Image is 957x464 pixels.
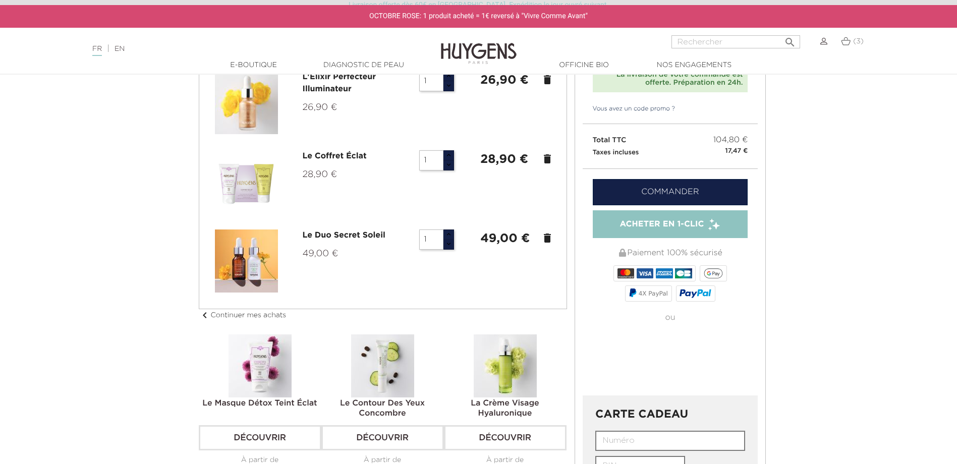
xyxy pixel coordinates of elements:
input: Rechercher [671,35,800,48]
strong: 28,90 € [480,153,528,165]
a: Découvrir [321,425,444,450]
span: 49,00 € [303,249,339,258]
img: google_pay [704,268,723,278]
span: Total TTC [593,137,627,144]
iframe: PayPal-paylater [593,359,748,381]
a: EN [115,45,125,52]
div: | [87,43,391,55]
div: Paiement 100% sécurisé [593,243,748,263]
input: Numéro [595,431,745,451]
span: 28,90 € [303,170,337,179]
a: L'Élixir Perfecteur Illuminateur [303,73,376,93]
i:  [784,33,796,45]
a: La Crème Visage Hyaluronique [471,399,539,418]
a: FR [92,45,102,56]
div: La livraison de votre commande est offerte. Préparation en 24h. [598,71,743,88]
a: Le Duo Secret Soleil [303,231,385,240]
img: Le Coffret Éclat [215,150,278,213]
img: Le Masque Détox Teint Éclat [229,334,292,397]
a: Commander [593,179,748,205]
small: Taxes incluses [593,149,639,156]
span: 104,80 € [713,134,748,146]
img: Paiement 100% sécurisé [619,249,626,257]
a: Le Masque Détox Teint Éclat [202,399,317,408]
i: chevron_left [199,309,211,321]
img: MASTERCARD [617,268,634,278]
span: 26,90 € [303,103,337,112]
img: VISA [637,268,653,278]
span: 4X PayPal [639,290,668,297]
img: Le Contour Des Yeux Concombre [351,334,414,397]
img: AMEX [656,268,672,278]
h3: CARTE CADEAU [595,409,745,421]
img: La Crème Visage Hyaluronique [474,334,537,397]
a: Découvrir [444,425,567,450]
a: Officine Bio [534,60,635,71]
a: Le Coffret Éclat [303,152,367,160]
small: 17,47 € [725,146,748,156]
img: CB_NATIONALE [675,268,692,278]
img: Huygens [441,27,517,66]
span: (3) [853,38,864,45]
a: delete [541,153,553,165]
a: Nos engagements [644,60,745,71]
img: Le Duo Secret Soleil [215,229,278,293]
button:  [781,32,799,46]
a: delete [541,74,553,86]
a: Vous avez un code promo ? [583,104,675,113]
a: Le Contour Des Yeux Concombre [340,399,425,418]
a: (3) [841,37,863,45]
strong: 49,00 € [480,233,530,245]
a: Diagnostic de peau [313,60,414,71]
iframe: PayPal-paypal [593,332,748,355]
img: L\'Élixir Perfecteur Illuminateur [215,71,278,134]
a: delete [541,232,553,244]
div: ou [593,304,748,332]
a: Découvrir [199,425,321,450]
a: chevron_leftContinuer mes achats [199,312,287,319]
strong: 26,90 € [480,74,529,86]
a: E-Boutique [203,60,304,71]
